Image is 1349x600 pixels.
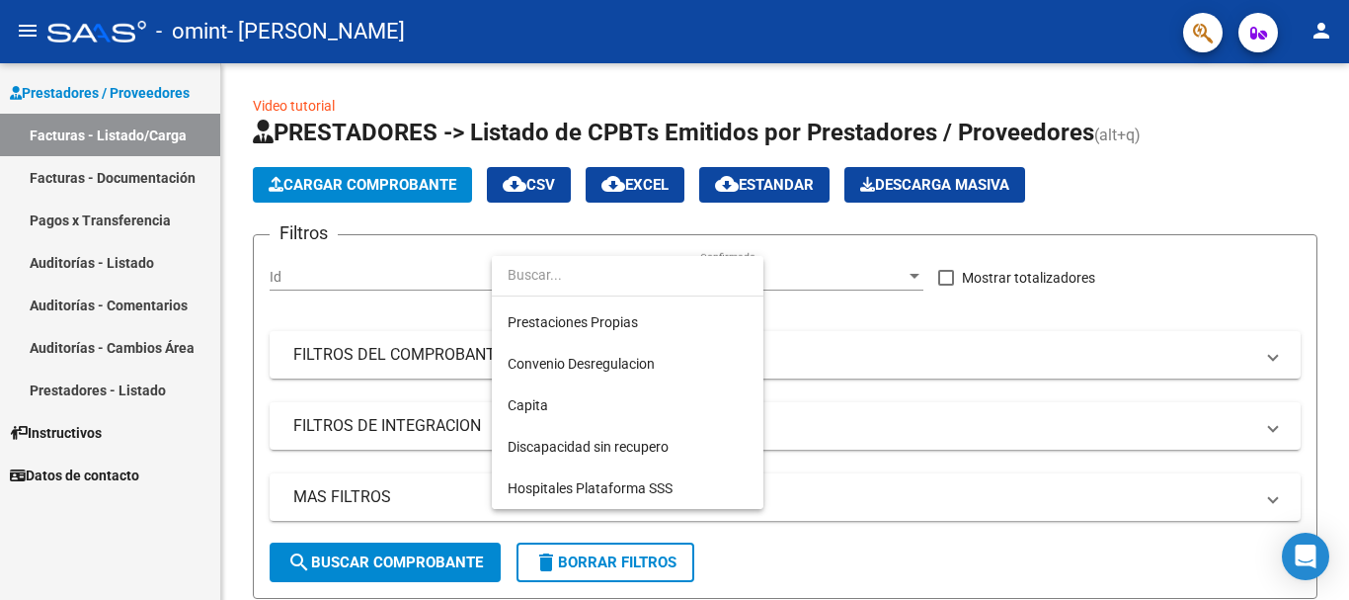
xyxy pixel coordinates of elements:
span: Convenio Desregulacion [508,356,655,372]
span: Prestaciones Propias [508,314,638,330]
span: Capita [508,397,548,413]
div: Open Intercom Messenger [1282,533,1329,580]
span: Discapacidad sin recupero [508,439,669,455]
span: Hospitales Plataforma SSS [508,480,673,496]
